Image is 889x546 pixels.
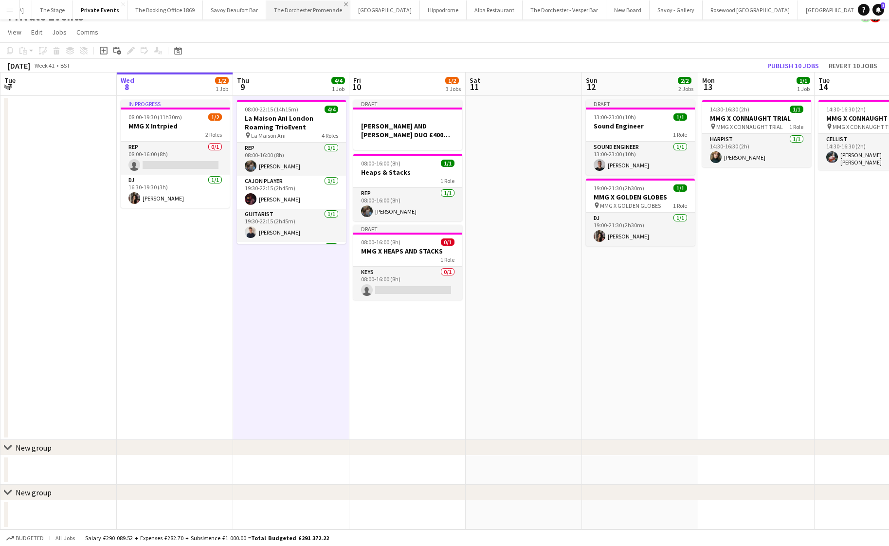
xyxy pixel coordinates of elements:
[703,0,798,19] button: Rosewood [GEOGRAPHIC_DATA]
[586,193,695,201] h3: MMG X GOLDEN GLOBES
[331,77,345,84] span: 4/4
[85,534,329,542] div: Salary £290 089.52 + Expenses £282.70 + Subsistence £1 000.00 =
[586,100,695,108] div: Draft
[60,62,70,69] div: BST
[353,100,462,150] app-job-card: Draft[PERSON_NAME] AND [PERSON_NAME] DUO £400 EACH
[8,28,21,36] span: View
[128,113,182,121] span: 08:00-19:30 (11h30m)
[73,26,102,38] a: Comms
[468,81,480,92] span: 11
[325,106,338,113] span: 4/4
[54,534,77,542] span: All jobs
[650,0,703,19] button: Savoy - Gallery
[673,113,687,121] span: 1/1
[701,81,715,92] span: 13
[353,122,462,139] h3: [PERSON_NAME] AND [PERSON_NAME] DUO £400 EACH
[826,106,866,113] span: 14:30-16:30 (2h)
[121,100,230,108] div: In progress
[702,134,811,167] app-card-role: Harpist1/114:30-16:30 (2h)[PERSON_NAME]
[73,0,127,19] button: Private Events
[470,76,480,85] span: Sat
[673,131,687,138] span: 1 Role
[237,176,346,209] app-card-role: Cajon Player1/119:30-22:15 (2h45m)[PERSON_NAME]
[586,213,695,246] app-card-role: DJ1/119:00-21:30 (2h30m)[PERSON_NAME]
[245,106,298,113] span: 08:00-22:15 (14h15m)
[710,106,749,113] span: 14:30-16:30 (2h)
[353,225,462,233] div: Draft
[32,62,56,69] span: Week 41
[251,132,286,139] span: La Maison Ani
[586,179,695,246] app-job-card: 19:00-21:30 (2h30m)1/1MMG X GOLDEN GLOBES MMG X GOLDEN GLOBES1 RoleDJ1/119:00-21:30 (2h30m)[PERSO...
[121,175,230,208] app-card-role: DJ1/116:30-19:30 (3h)[PERSON_NAME]
[76,28,98,36] span: Comms
[353,168,462,177] h3: Heaps & Stacks
[16,535,44,542] span: Budgeted
[440,256,454,263] span: 1 Role
[441,238,454,246] span: 0/1
[32,0,73,19] button: The Stage
[361,238,400,246] span: 08:00-16:00 (8h)
[798,0,868,19] button: [GEOGRAPHIC_DATA]
[16,443,52,453] div: New group
[797,77,810,84] span: 1/1
[702,100,811,167] app-job-card: 14:30-16:30 (2h)1/1MMG X CONNAUGHT TRIAL MMG X CONNAUGHT TRIAL1 RoleHarpist1/114:30-16:30 (2h)[PE...
[236,81,249,92] span: 9
[121,76,134,85] span: Wed
[353,267,462,300] app-card-role: Keys0/108:00-16:00 (8h)
[716,123,783,130] span: MMG X CONNAUGHT TRIAL
[237,100,346,244] app-job-card: 08:00-22:15 (14h15m)4/4La Maison Ani London Roaming TrioEvent La Maison Ani4 RolesRep1/108:00-16:...
[353,154,462,221] div: 08:00-16:00 (8h)1/1Heaps & Stacks1 RoleRep1/108:00-16:00 (8h)[PERSON_NAME]
[237,143,346,176] app-card-role: Rep1/108:00-16:00 (8h)[PERSON_NAME]
[251,534,329,542] span: Total Budgeted £291 372.22
[127,0,203,19] button: The Booking Office 1869
[594,113,636,121] span: 13:00-23:00 (10h)
[31,28,42,36] span: Edit
[818,76,830,85] span: Tue
[600,202,661,209] span: MMG X GOLDEN GLOBES
[48,26,71,38] a: Jobs
[203,0,266,19] button: Savoy Beaufort Bar
[586,100,695,175] app-job-card: Draft13:00-23:00 (10h)1/1Sound Engineer1 RoleSound Engineer1/113:00-23:00 (10h)[PERSON_NAME]
[353,225,462,300] app-job-card: Draft08:00-16:00 (8h)0/1MMG X HEAPS AND STACKS1 RoleKeys0/108:00-16:00 (8h)
[352,81,361,92] span: 10
[8,61,30,71] div: [DATE]
[52,28,67,36] span: Jobs
[790,106,803,113] span: 1/1
[586,76,598,85] span: Sun
[16,488,52,497] div: New group
[4,76,16,85] span: Tue
[586,142,695,175] app-card-role: Sound Engineer1/113:00-23:00 (10h)[PERSON_NAME]
[353,247,462,255] h3: MMG X HEAPS AND STACKS
[702,76,715,85] span: Mon
[881,2,885,9] span: 1
[702,114,811,123] h3: MMG X CONNAUGHT TRIAL
[446,85,461,92] div: 3 Jobs
[205,131,222,138] span: 2 Roles
[606,0,650,19] button: New Board
[27,26,46,38] a: Edit
[215,77,229,84] span: 1/2
[441,160,454,167] span: 1/1
[266,0,350,19] button: The Dorchester Promenade
[353,188,462,221] app-card-role: Rep1/108:00-16:00 (8h)[PERSON_NAME]
[353,76,361,85] span: Fri
[237,209,346,242] app-card-role: Guitarist1/119:30-22:15 (2h45m)[PERSON_NAME]
[332,85,345,92] div: 1 Job
[445,77,459,84] span: 1/2
[350,0,420,19] button: [GEOGRAPHIC_DATA]
[523,0,606,19] button: The Dorchester - Vesper Bar
[237,114,346,131] h3: La Maison Ani London Roaming TrioEvent
[586,122,695,130] h3: Sound Engineer
[322,132,338,139] span: 4 Roles
[3,81,16,92] span: 7
[797,85,810,92] div: 1 Job
[353,100,462,108] div: Draft
[872,4,884,16] a: 1
[119,81,134,92] span: 8
[584,81,598,92] span: 12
